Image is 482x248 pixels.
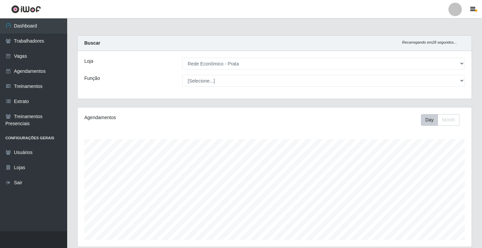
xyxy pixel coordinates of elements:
[421,114,465,126] div: Toolbar with button groups
[11,5,41,13] img: CoreUI Logo
[84,58,93,65] label: Loja
[84,114,237,121] div: Agendamentos
[84,75,100,82] label: Função
[421,114,459,126] div: First group
[421,114,438,126] button: Day
[402,40,457,44] i: Recarregando em 28 segundos...
[84,40,100,46] strong: Buscar
[438,114,459,126] button: Month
